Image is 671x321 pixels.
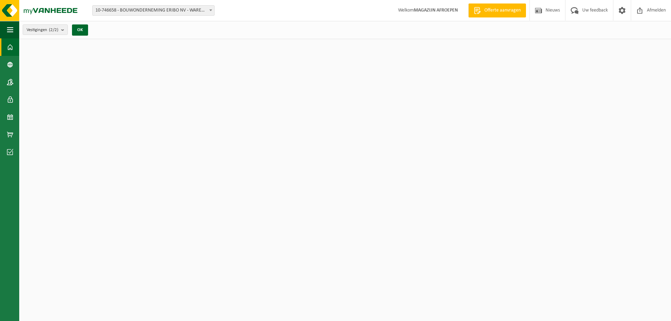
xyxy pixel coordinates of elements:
[468,3,526,17] a: Offerte aanvragen
[23,24,68,35] button: Vestigingen(2/2)
[414,8,458,13] strong: MAGAZIJN AFROEPEN
[49,28,58,32] count: (2/2)
[483,7,522,14] span: Offerte aanvragen
[27,25,58,35] span: Vestigingen
[93,6,214,15] span: 10-746658 - BOUWONDERNEMING ERIBO NV - WAREGEM
[72,24,88,36] button: OK
[92,5,215,16] span: 10-746658 - BOUWONDERNEMING ERIBO NV - WAREGEM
